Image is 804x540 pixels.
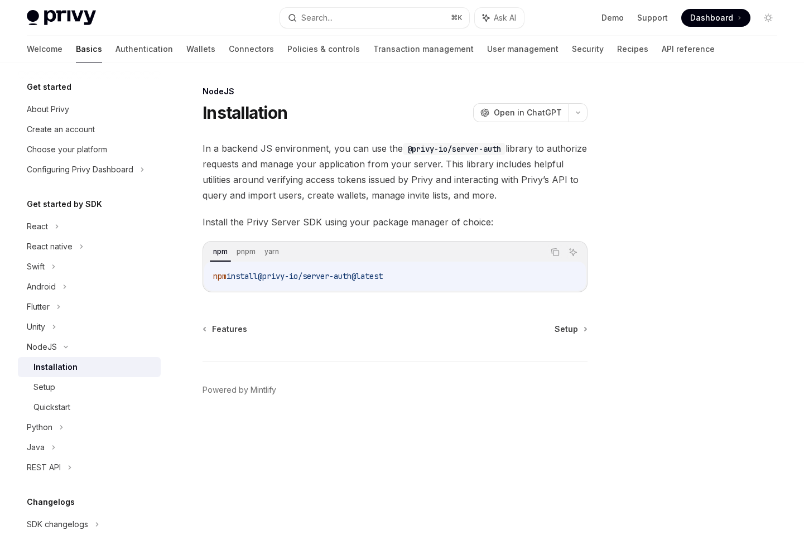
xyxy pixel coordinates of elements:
[637,12,668,23] a: Support
[27,340,57,354] div: NodeJS
[403,143,505,155] code: @privy-io/server-auth
[759,9,777,27] button: Toggle dark mode
[213,271,227,281] span: npm
[27,163,133,176] div: Configuring Privy Dashboard
[566,245,580,259] button: Ask AI
[204,324,247,335] a: Features
[27,103,69,116] div: About Privy
[203,214,588,230] span: Install the Privy Server SDK using your package manager of choice:
[27,518,88,531] div: SDK changelogs
[203,103,287,123] h1: Installation
[487,36,559,62] a: User management
[27,320,45,334] div: Unity
[203,86,588,97] div: NodeJS
[18,377,161,397] a: Setup
[27,123,95,136] div: Create an account
[18,357,161,377] a: Installation
[27,280,56,293] div: Android
[212,324,247,335] span: Features
[690,12,733,23] span: Dashboard
[475,8,524,28] button: Ask AI
[494,12,516,23] span: Ask AI
[203,384,276,396] a: Powered by Mintlify
[601,12,624,23] a: Demo
[27,36,62,62] a: Welcome
[203,141,588,203] span: In a backend JS environment, you can use the library to authorize requests and manage your applic...
[18,139,161,160] a: Choose your platform
[555,324,578,335] span: Setup
[227,271,258,281] span: install
[572,36,604,62] a: Security
[27,461,61,474] div: REST API
[27,495,75,509] h5: Changelogs
[27,421,52,434] div: Python
[261,245,282,258] div: yarn
[33,360,78,374] div: Installation
[229,36,274,62] a: Connectors
[373,36,474,62] a: Transaction management
[662,36,715,62] a: API reference
[301,11,333,25] div: Search...
[473,103,569,122] button: Open in ChatGPT
[27,143,107,156] div: Choose your platform
[280,8,470,28] button: Search...⌘K
[33,401,70,414] div: Quickstart
[27,10,96,26] img: light logo
[18,99,161,119] a: About Privy
[33,380,55,394] div: Setup
[27,220,48,233] div: React
[258,271,383,281] span: @privy-io/server-auth@latest
[681,9,750,27] a: Dashboard
[115,36,173,62] a: Authentication
[233,245,259,258] div: pnpm
[27,80,71,94] h5: Get started
[18,397,161,417] a: Quickstart
[27,300,50,314] div: Flutter
[494,107,562,118] span: Open in ChatGPT
[451,13,463,22] span: ⌘ K
[27,240,73,253] div: React native
[27,260,45,273] div: Swift
[186,36,215,62] a: Wallets
[287,36,360,62] a: Policies & controls
[210,245,231,258] div: npm
[548,245,562,259] button: Copy the contents from the code block
[27,441,45,454] div: Java
[76,36,102,62] a: Basics
[617,36,648,62] a: Recipes
[27,197,102,211] h5: Get started by SDK
[555,324,586,335] a: Setup
[18,119,161,139] a: Create an account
